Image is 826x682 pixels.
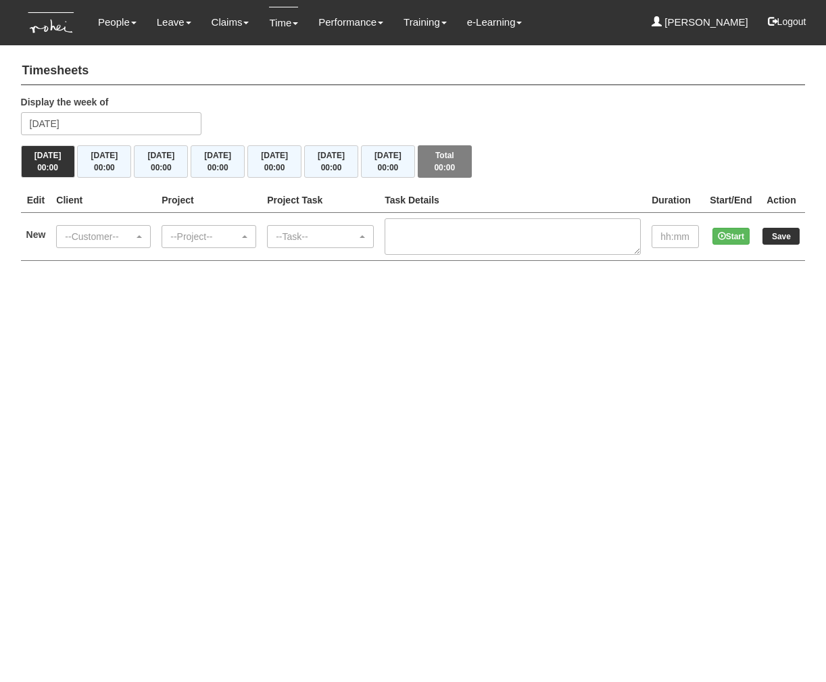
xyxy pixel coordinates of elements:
[37,163,58,172] span: 00:00
[134,145,188,178] button: [DATE]00:00
[56,225,151,248] button: --Customer--
[276,230,357,243] div: --Task--
[51,188,156,213] th: Client
[304,145,358,178] button: [DATE]00:00
[77,145,131,178] button: [DATE]00:00
[21,188,51,213] th: Edit
[652,7,748,38] a: [PERSON_NAME]
[704,188,757,213] th: Start/End
[170,230,239,243] div: --Project--
[208,163,228,172] span: 00:00
[156,188,262,213] th: Project
[262,188,379,213] th: Project Task
[418,145,472,178] button: Total00:00
[361,145,415,178] button: [DATE]00:00
[762,228,800,245] input: Save
[757,188,805,213] th: Action
[21,145,75,178] button: [DATE]00:00
[162,225,256,248] button: --Project--
[712,228,750,245] button: Start
[151,163,172,172] span: 00:00
[404,7,447,38] a: Training
[191,145,245,178] button: [DATE]00:00
[21,145,806,178] div: Timesheet Week Summary
[212,7,249,38] a: Claims
[321,163,342,172] span: 00:00
[269,7,298,39] a: Time
[652,225,699,248] input: hh:mm
[157,7,191,38] a: Leave
[26,228,46,241] label: New
[94,163,115,172] span: 00:00
[379,188,646,213] th: Task Details
[21,95,109,109] label: Display the week of
[247,145,301,178] button: [DATE]00:00
[758,5,816,38] button: Logout
[264,163,285,172] span: 00:00
[21,57,806,85] h4: Timesheets
[378,163,399,172] span: 00:00
[98,7,137,38] a: People
[267,225,374,248] button: --Task--
[646,188,704,213] th: Duration
[318,7,383,38] a: Performance
[65,230,134,243] div: --Customer--
[467,7,523,38] a: e-Learning
[434,163,455,172] span: 00:00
